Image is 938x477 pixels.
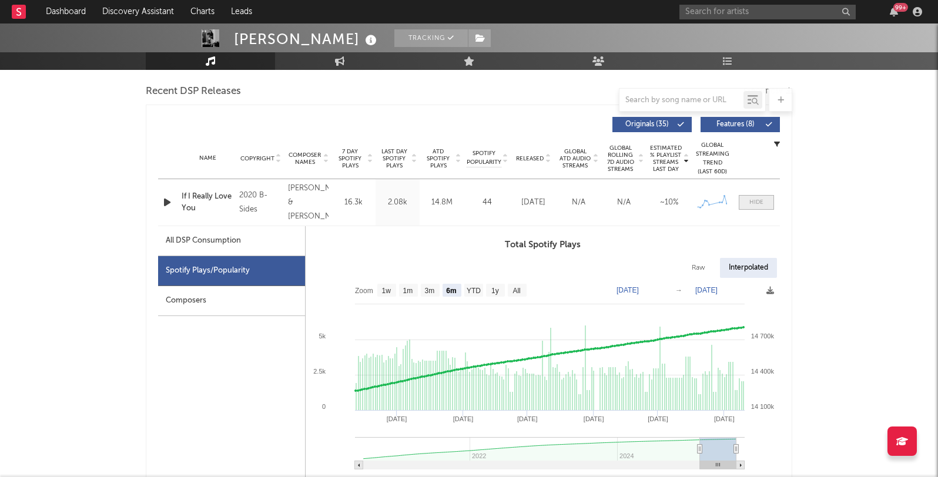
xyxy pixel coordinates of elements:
[306,238,780,252] h3: Total Spotify Plays
[313,368,326,375] text: 2.5k
[334,197,373,209] div: 16.3k
[182,154,233,163] div: Name
[166,234,241,248] div: All DSP Consumption
[467,197,508,209] div: 44
[355,287,373,295] text: Zoom
[288,152,321,166] span: Composer Names
[467,287,481,295] text: YTD
[240,155,274,162] span: Copyright
[751,332,775,340] text: 14 700k
[394,29,468,47] button: Tracking
[453,415,474,422] text: [DATE]
[319,332,326,340] text: 5k
[387,415,407,422] text: [DATE]
[890,7,898,16] button: 99+
[604,197,644,209] div: N/A
[617,286,639,294] text: [DATE]
[559,148,591,169] span: Global ATD Audio Streams
[382,287,391,295] text: 1w
[751,403,775,410] text: 14 100k
[234,29,380,49] div: [PERSON_NAME]
[619,96,743,105] input: Search by song name or URL
[517,415,538,422] text: [DATE]
[423,148,454,169] span: ATD Spotify Plays
[446,287,456,295] text: 6m
[425,287,435,295] text: 3m
[675,286,682,294] text: →
[491,287,499,295] text: 1y
[679,5,856,19] input: Search for artists
[683,258,714,278] div: Raw
[514,197,553,209] div: [DATE]
[423,197,461,209] div: 14.8M
[158,256,305,286] div: Spotify Plays/Popularity
[467,149,501,167] span: Spotify Popularity
[288,182,329,224] div: [PERSON_NAME] & [PERSON_NAME]
[695,141,730,176] div: Global Streaming Trend (Last 60D)
[158,226,305,256] div: All DSP Consumption
[158,286,305,316] div: Composers
[751,368,775,375] text: 14 400k
[182,191,233,214] a: If I Really Love You
[516,155,544,162] span: Released
[649,145,682,173] span: Estimated % Playlist Streams Last Day
[604,145,636,173] span: Global Rolling 7D Audio Streams
[893,3,908,12] div: 99 +
[403,287,413,295] text: 1m
[648,415,668,422] text: [DATE]
[378,197,417,209] div: 2.08k
[612,117,692,132] button: Originals(35)
[322,403,326,410] text: 0
[512,287,520,295] text: All
[334,148,366,169] span: 7 Day Spotify Plays
[649,197,689,209] div: ~ 10 %
[720,258,777,278] div: Interpolated
[378,148,410,169] span: Last Day Spotify Plays
[559,197,598,209] div: N/A
[695,286,718,294] text: [DATE]
[620,121,674,128] span: Originals ( 35 )
[701,117,780,132] button: Features(8)
[239,189,282,217] div: 2020 B-Sides
[708,121,762,128] span: Features ( 8 )
[584,415,604,422] text: [DATE]
[714,415,735,422] text: [DATE]
[146,85,241,99] span: Recent DSP Releases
